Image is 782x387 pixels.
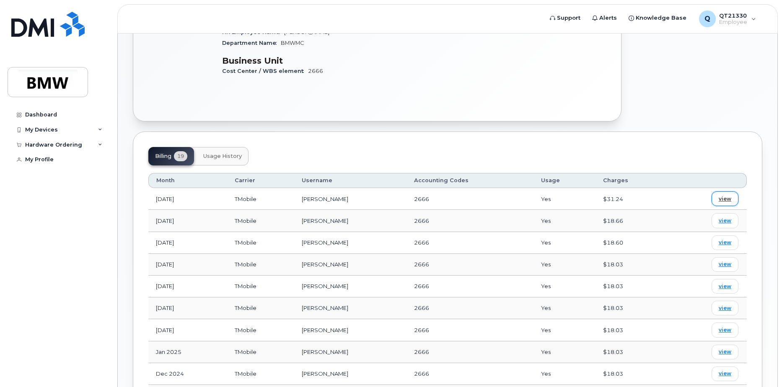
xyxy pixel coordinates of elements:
td: Yes [533,188,596,210]
td: TMobile [227,188,294,210]
td: TMobile [227,319,294,341]
td: [PERSON_NAME] [294,297,407,319]
div: $18.03 [603,282,661,290]
th: Month [148,173,227,188]
td: [PERSON_NAME] [294,188,407,210]
a: view [712,235,738,250]
td: TMobile [227,297,294,319]
span: Department Name [222,40,281,46]
a: Support [544,10,586,26]
span: view [719,370,731,377]
th: Username [294,173,407,188]
td: [PERSON_NAME] [294,363,407,385]
td: Yes [533,276,596,297]
span: 2666 [414,370,429,377]
span: 2666 [414,196,429,202]
td: [DATE] [148,254,227,276]
span: view [719,217,731,224]
span: 2666 [308,68,323,74]
span: Cost Center / WBS element [222,68,308,74]
td: [PERSON_NAME] [294,254,407,276]
span: Knowledge Base [636,14,686,22]
td: [DATE] [148,188,227,210]
span: 2666 [414,304,429,311]
td: [DATE] [148,297,227,319]
span: Usage History [203,153,242,160]
div: $18.03 [603,348,661,356]
td: [PERSON_NAME] [294,276,407,297]
span: Employee [719,19,747,26]
td: TMobile [227,210,294,232]
div: $18.03 [603,261,661,268]
td: Yes [533,363,596,385]
span: Support [557,14,580,22]
th: Charges [596,173,669,188]
td: TMobile [227,254,294,276]
div: $18.60 [603,239,661,247]
td: TMobile [227,276,294,297]
span: 2666 [414,217,429,224]
th: Usage [533,173,596,188]
td: [PERSON_NAME] [294,319,407,341]
span: view [719,326,731,334]
td: [DATE] [148,276,227,297]
td: Yes [533,341,596,363]
span: BMWMC [281,40,304,46]
span: 2666 [414,283,429,289]
td: [DATE] [148,232,227,254]
td: Yes [533,210,596,232]
td: Yes [533,319,596,341]
td: TMobile [227,341,294,363]
div: $18.03 [603,304,661,312]
a: view [712,279,738,294]
a: view [712,301,738,315]
td: Yes [533,297,596,319]
span: view [719,283,731,290]
span: view [719,304,731,312]
span: view [719,195,731,203]
h3: Business Unit [222,56,409,66]
a: Alerts [586,10,623,26]
td: [DATE] [148,210,227,232]
td: TMobile [227,363,294,385]
td: [PERSON_NAME] [294,232,407,254]
a: view [712,257,738,272]
th: Accounting Codes [407,173,533,188]
td: Yes [533,232,596,254]
span: 2666 [414,261,429,268]
span: 2666 [414,327,429,333]
div: QT21330 [693,10,762,27]
div: $31.24 [603,195,661,203]
span: view [719,261,731,268]
div: $18.03 [603,370,661,378]
a: view [712,322,738,337]
span: Q [704,14,710,24]
div: $18.03 [603,326,661,334]
span: QT21330 [719,12,747,19]
td: [DATE] [148,319,227,341]
td: TMobile [227,232,294,254]
a: view [712,213,738,228]
span: 2666 [414,239,429,246]
td: Jan 2025 [148,341,227,363]
a: view [712,345,738,359]
span: 2666 [414,348,429,355]
iframe: Messenger Launcher [746,351,776,381]
a: Knowledge Base [623,10,692,26]
td: Yes [533,254,596,276]
span: view [719,348,731,356]
a: view [712,366,738,381]
span: view [719,239,731,246]
a: view [712,191,738,206]
div: $18.66 [603,217,661,225]
th: Carrier [227,173,294,188]
td: Dec 2024 [148,363,227,385]
td: [PERSON_NAME] [294,210,407,232]
span: Alerts [599,14,617,22]
td: [PERSON_NAME] [294,341,407,363]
